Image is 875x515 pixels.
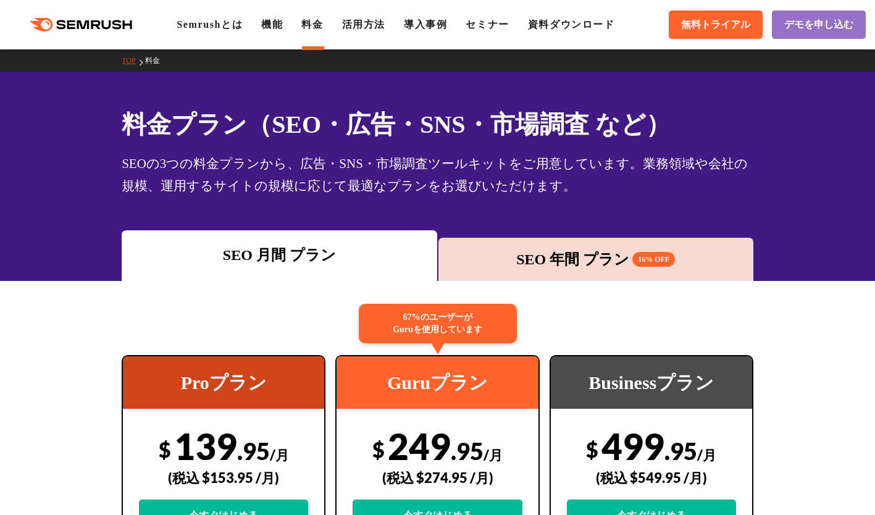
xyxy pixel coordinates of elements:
div: Guruプラン [337,356,538,409]
span: /月 [270,446,289,463]
div: (税込 $549.95 /月) [567,456,736,500]
span: 無料トライアル [681,19,750,31]
div: (税込 $274.95 /月) [353,456,522,500]
span: .95 [451,437,484,465]
a: 資料ダウンロード [528,19,615,30]
div: (税込 $153.95 /月) [139,456,308,500]
a: 活用方法 [342,19,385,30]
h1: 料金プラン（SEO・広告・SNS・市場調査 など） [122,106,753,143]
span: /月 [484,446,503,463]
span: デモを申し込む [784,19,853,31]
div: 67%のユーザーが Guruを使用しています [359,304,517,343]
span: 16% OFF [632,252,675,267]
span: $ [159,437,171,462]
div: Proプラン [123,356,324,409]
div: SEO 年間 プラン [445,248,747,270]
a: 機能 [261,19,283,30]
a: TOP [122,56,144,65]
div: SEO 月間 プラン [128,244,430,266]
a: セミナー [466,19,509,30]
a: Semrushとは [177,19,243,30]
span: $ [586,437,598,462]
a: 導入事例 [404,19,447,30]
div: SEOの3つの料金プランから、広告・SNS・市場調査ツールキットをご用意しています。業務領域や会社の規模、運用するサイトの規模に応じて最適なプランをお選びいただけます。 [122,153,753,197]
span: $ [372,437,385,462]
a: デモを申し込む [772,10,866,39]
a: 無料トライアル [669,10,763,39]
div: Businessプラン [551,356,752,409]
a: 料金 [145,56,169,65]
a: 料金 [301,19,323,30]
span: /月 [697,446,716,463]
span: .95 [664,437,697,465]
span: .95 [237,437,270,465]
